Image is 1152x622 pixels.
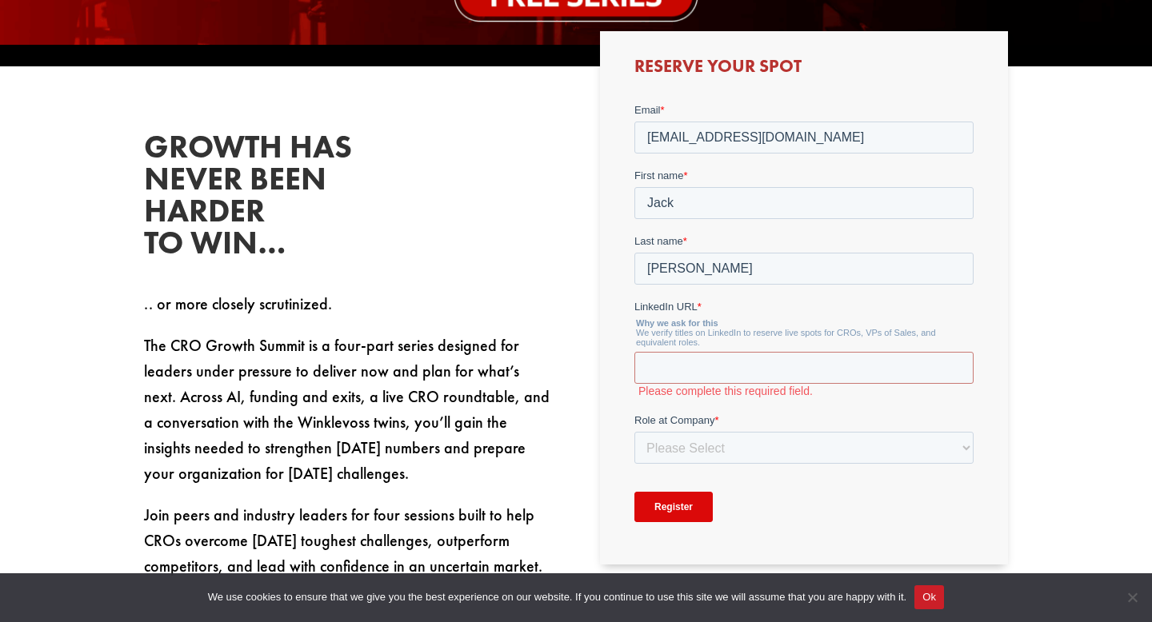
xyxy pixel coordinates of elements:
[208,589,906,605] span: We use cookies to ensure that we give you the best experience on our website. If you continue to ...
[144,335,550,484] span: The CRO Growth Summit is a four-part series designed for leaders under pressure to deliver now an...
[634,58,974,83] h3: Reserve Your Spot
[914,585,944,609] button: Ok
[634,102,974,538] iframe: Form 0
[144,293,332,314] span: .. or more closely scrutinized.
[1124,589,1140,605] span: No
[144,504,542,576] span: Join peers and industry leaders for four sessions built to help CROs overcome [DATE] toughest cha...
[144,131,384,267] h2: Growth has never been harder to win…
